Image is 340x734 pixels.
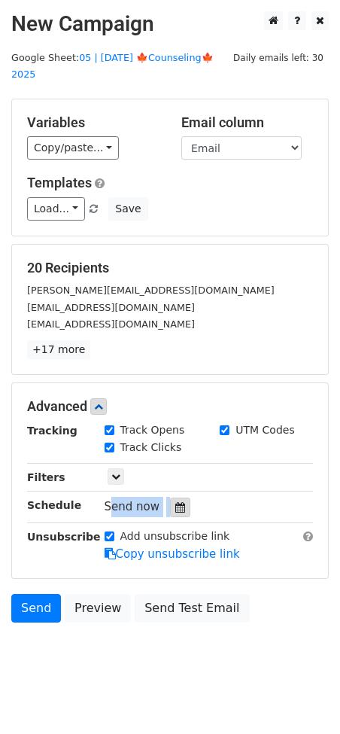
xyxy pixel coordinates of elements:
[228,50,329,66] span: Daily emails left: 30
[27,499,81,511] strong: Schedule
[265,662,340,734] iframe: Chat Widget
[11,594,61,623] a: Send
[27,302,195,313] small: [EMAIL_ADDRESS][DOMAIN_NAME]
[120,422,185,438] label: Track Opens
[27,285,275,296] small: [PERSON_NAME][EMAIL_ADDRESS][DOMAIN_NAME]
[105,547,240,561] a: Copy unsubscribe link
[27,260,313,276] h5: 20 Recipients
[11,52,214,81] a: 05 | [DATE] 🍁Counseling🍁 2025
[108,197,147,221] button: Save
[228,52,329,63] a: Daily emails left: 30
[120,528,230,544] label: Add unsubscribe link
[27,471,65,483] strong: Filters
[120,440,182,455] label: Track Clicks
[65,594,131,623] a: Preview
[27,114,159,131] h5: Variables
[27,340,90,359] a: +17 more
[235,422,294,438] label: UTM Codes
[11,11,329,37] h2: New Campaign
[27,197,85,221] a: Load...
[105,500,160,513] span: Send now
[27,136,119,160] a: Copy/paste...
[27,175,92,190] a: Templates
[27,425,77,437] strong: Tracking
[181,114,313,131] h5: Email column
[11,52,214,81] small: Google Sheet:
[27,318,195,330] small: [EMAIL_ADDRESS][DOMAIN_NAME]
[27,531,101,543] strong: Unsubscribe
[27,398,313,415] h5: Advanced
[135,594,249,623] a: Send Test Email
